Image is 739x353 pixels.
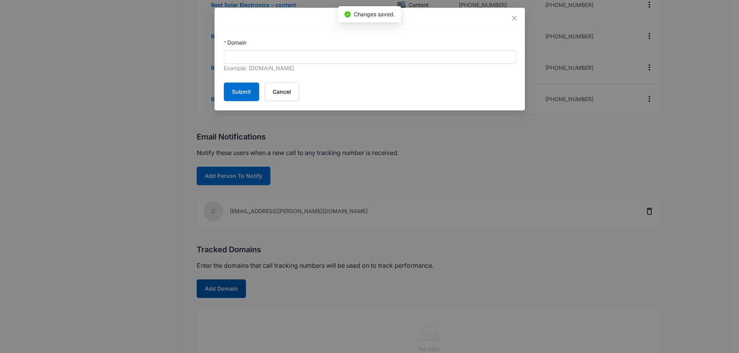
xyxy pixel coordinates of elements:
div: Example: [DOMAIN_NAME] [224,64,516,73]
span: check-circle [344,11,351,17]
span: Changes saved. [354,11,395,17]
label: Domain [224,38,246,47]
div: Add Domain [224,14,516,22]
button: Cancel [265,83,299,101]
span: close [511,15,517,21]
input: Domain [224,50,516,64]
button: Submit [224,83,259,101]
button: Close [504,8,525,29]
